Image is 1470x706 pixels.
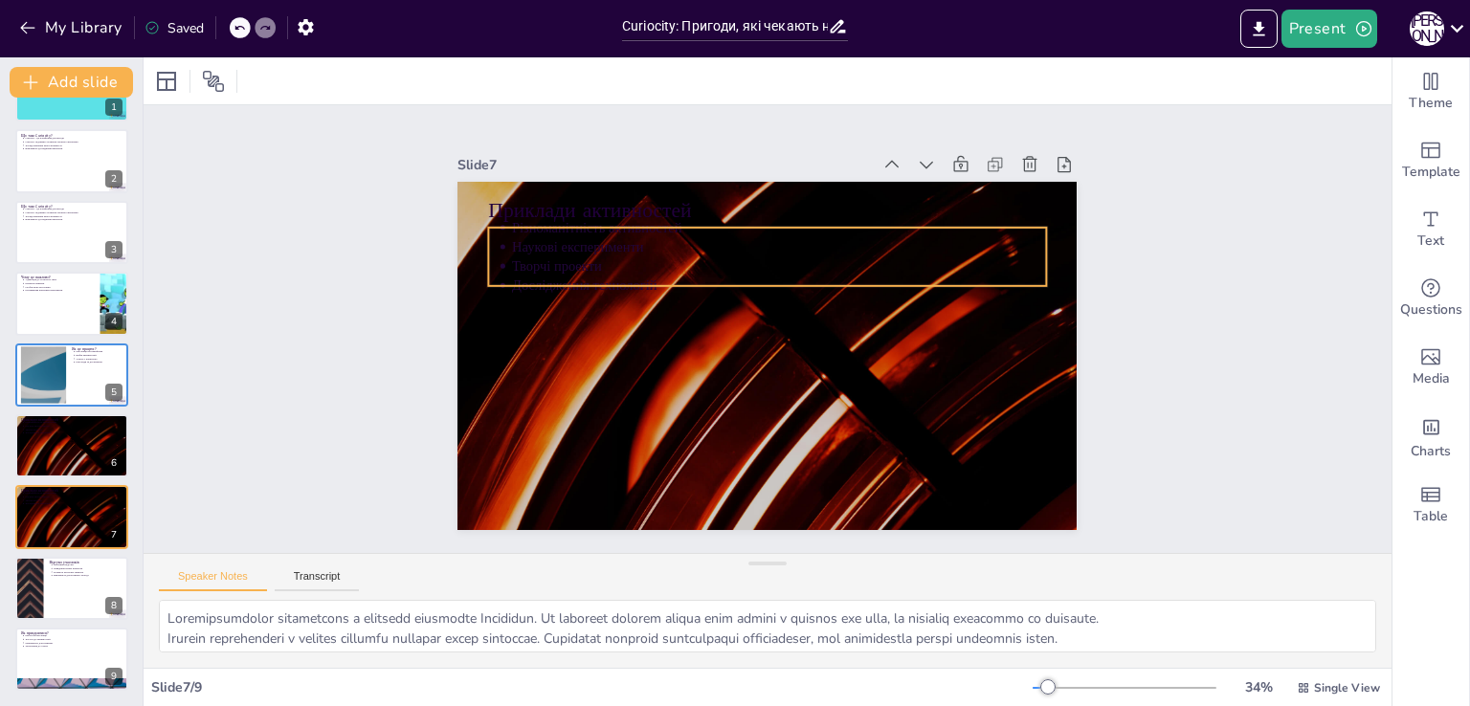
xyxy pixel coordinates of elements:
p: Реєстрація на платформі [76,349,122,353]
p: Curiocity - це платформа для молоді [25,136,122,140]
p: Позитивні відгуки [54,563,122,566]
div: Add a table [1392,471,1469,540]
p: Розвиток існуючих навичок [54,570,122,574]
div: 4 [15,272,128,335]
div: Get real-time input from your audience [1392,264,1469,333]
p: Можливості для розвитку [25,641,122,645]
div: 2 [15,129,128,192]
div: Layout [151,66,182,97]
p: Досвід навчання через активності [25,143,122,147]
span: Text [1417,231,1444,252]
p: Творчі проекти [25,428,122,431]
button: К [PERSON_NAME] [1410,10,1444,48]
p: Приклади активностей [21,417,122,423]
p: Дослідження технологій [25,431,122,435]
p: Як це працює? [72,345,122,351]
p: Чому це важливо? [21,275,95,280]
span: Table [1414,506,1448,527]
p: Участь у конкурсах [76,357,122,361]
div: 5 [15,343,128,407]
p: Знайдення нових інтересів [54,566,122,570]
p: Наукові експерименти [840,74,860,607]
p: Розвиток навичок [25,282,94,286]
span: Media [1413,368,1450,389]
p: Дослідження технологій [801,74,821,607]
button: Export to PowerPoint [1240,10,1278,48]
p: Curiocity підтримує розвиток творчого мислення [25,210,122,214]
p: Що таке Curiocity? [21,132,122,138]
p: Досвід навчання через активності [25,214,122,218]
p: Поліпшення кар'єрних перспектив [25,289,94,293]
div: Add charts and graphs [1392,402,1469,471]
div: 9 [105,668,122,685]
p: Адаптація до сучасного світу [25,278,94,282]
div: 5 [105,384,122,401]
p: Відгуки учасників [49,559,122,564]
p: Простота реєстрації [25,634,122,638]
p: Творчі проекти [820,74,840,607]
div: Add text boxes [1392,195,1469,264]
div: 3 [105,241,122,258]
button: My Library [14,12,130,43]
div: 8 [15,557,128,620]
div: 6 [15,414,128,477]
p: Заохочення до участі [25,645,122,649]
p: Особистісне зростання [25,285,94,289]
button: Add slide [10,67,133,98]
div: Add images, graphics, shapes or video [1392,333,1469,402]
div: 7 [105,526,122,543]
p: Як приєднатися? [21,630,122,636]
div: Change the overall theme [1392,57,1469,126]
p: Приклади активностей [871,51,900,607]
p: Доступ до активностей [25,638,122,642]
div: Saved [145,19,204,37]
p: Різноманітність активностей [25,421,122,425]
div: Slide 7 [923,20,941,432]
div: К [PERSON_NAME] [1410,11,1444,46]
span: Charts [1411,441,1451,462]
div: 6 [105,454,122,472]
span: Questions [1400,299,1462,320]
p: Нагороди за досягнення [76,360,122,364]
p: Важливість дослідження інтересів [25,146,122,150]
div: Slide 7 / 9 [151,678,1033,696]
span: Single View [1314,680,1380,695]
div: 2 [105,170,122,188]
div: 8 [105,597,122,614]
div: 9 [15,628,128,691]
p: Вибір активностей [76,353,122,357]
p: Дослідження технологій [25,502,122,506]
p: Що таке Curiocity? [21,204,122,210]
p: Curiocity - це платформа для молоді [25,208,122,211]
p: Curiocity підтримує розвиток творчого мислення [25,140,122,143]
p: Наукові експерименти [25,424,122,428]
p: Творчі проекти [25,499,122,503]
textarea: Loremipsumdolor sitametcons a elitsedd eiusmodte Incididun. Ut laboreet dolorem aliqua enim admin... [159,600,1376,652]
div: 3 [15,201,128,264]
div: 34 % [1236,678,1281,696]
div: 4 [105,313,122,330]
input: Insert title [622,12,828,40]
p: Наукові експерименти [25,496,122,499]
button: Present [1281,10,1377,48]
p: Різноманітність активностей [859,74,880,607]
span: Theme [1409,93,1453,114]
p: Різноманітність активностей [25,492,122,496]
p: Приклади активностей [21,488,122,494]
div: 1 [105,99,122,116]
span: Position [202,70,225,93]
span: Template [1402,162,1460,183]
div: Add ready made slides [1392,126,1469,195]
p: Важливість для розвитку молоді [54,574,122,578]
button: Transcript [275,570,360,591]
div: 7 [15,485,128,548]
button: Speaker Notes [159,570,267,591]
p: Важливість дослідження інтересів [25,218,122,222]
